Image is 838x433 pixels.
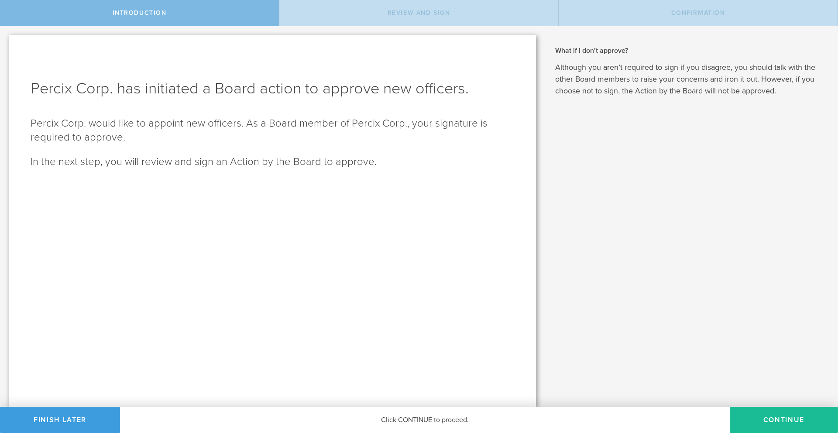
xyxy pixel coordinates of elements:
p: In the next step, you will review and sign an Action by the Board to approve. [31,155,514,169]
p: Percix Corp. would like to appoint new officers. As a Board member of Percix Corp., your signatur... [31,117,514,144]
span: Introduction [113,9,167,17]
button: Continue [730,407,838,433]
span: Review and Sign [388,9,450,17]
span: Confirmation [671,9,725,17]
h2: What if I don’t approve? [555,46,825,55]
div: Click CONTINUE to proceed. [120,407,730,433]
h1: Percix Corp. has initiated a Board action to approve new officers. [31,78,514,99]
p: Although you aren’t required to sign if you disagree, you should talk with the other Board member... [555,62,825,97]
